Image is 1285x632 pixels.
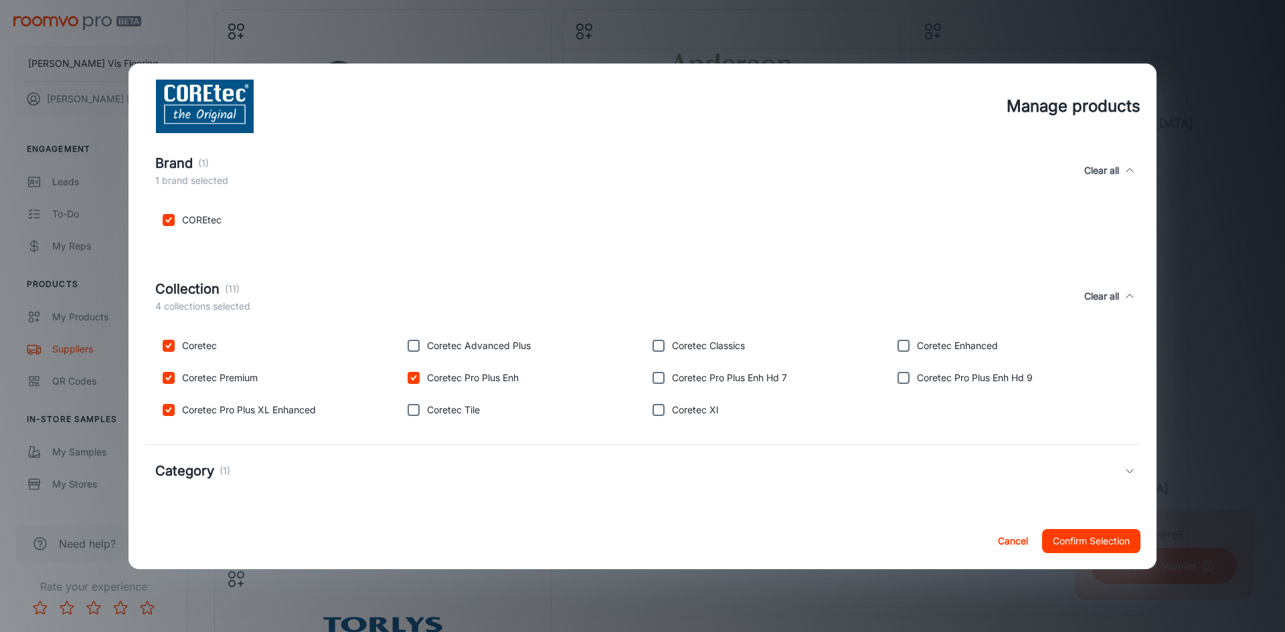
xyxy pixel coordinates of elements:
[1079,279,1124,314] button: Clear all
[225,282,240,296] p: (11)
[991,529,1034,553] button: Cancel
[1079,153,1124,188] button: Clear all
[182,338,217,353] p: Coretec
[155,299,250,314] p: 4 collections selected
[1042,529,1140,553] button: Confirm Selection
[145,140,1140,201] div: Brand(1)1 brand selectedClear all
[155,461,214,481] h5: Category
[1007,94,1140,118] h4: Manage products
[182,403,316,417] p: Coretec Pro Plus XL Enhanced
[672,338,745,353] p: Coretec Classics
[145,80,265,133] img: vendor_logo_square_en-us.png
[427,403,480,417] p: Coretec Tile
[145,266,1140,327] div: Collection(11)4 collections selectedClear all
[198,156,209,171] p: (1)
[672,371,787,385] p: Coretec Pro Plus Enh Hd 7
[182,371,258,385] p: Coretec Premium
[917,371,1033,385] p: Coretec Pro Plus Enh Hd 9
[182,213,222,227] p: COREtec
[155,279,220,299] h5: Collection
[427,371,519,385] p: Coretec Pro Plus Enh
[155,153,193,173] h5: Brand
[427,338,531,353] p: Coretec Advanced Plus
[155,173,228,188] p: 1 brand selected
[145,445,1140,497] div: Category(1)
[220,463,230,478] p: (1)
[917,338,998,353] p: Coretec Enhanced
[672,403,718,417] p: Coretec Xl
